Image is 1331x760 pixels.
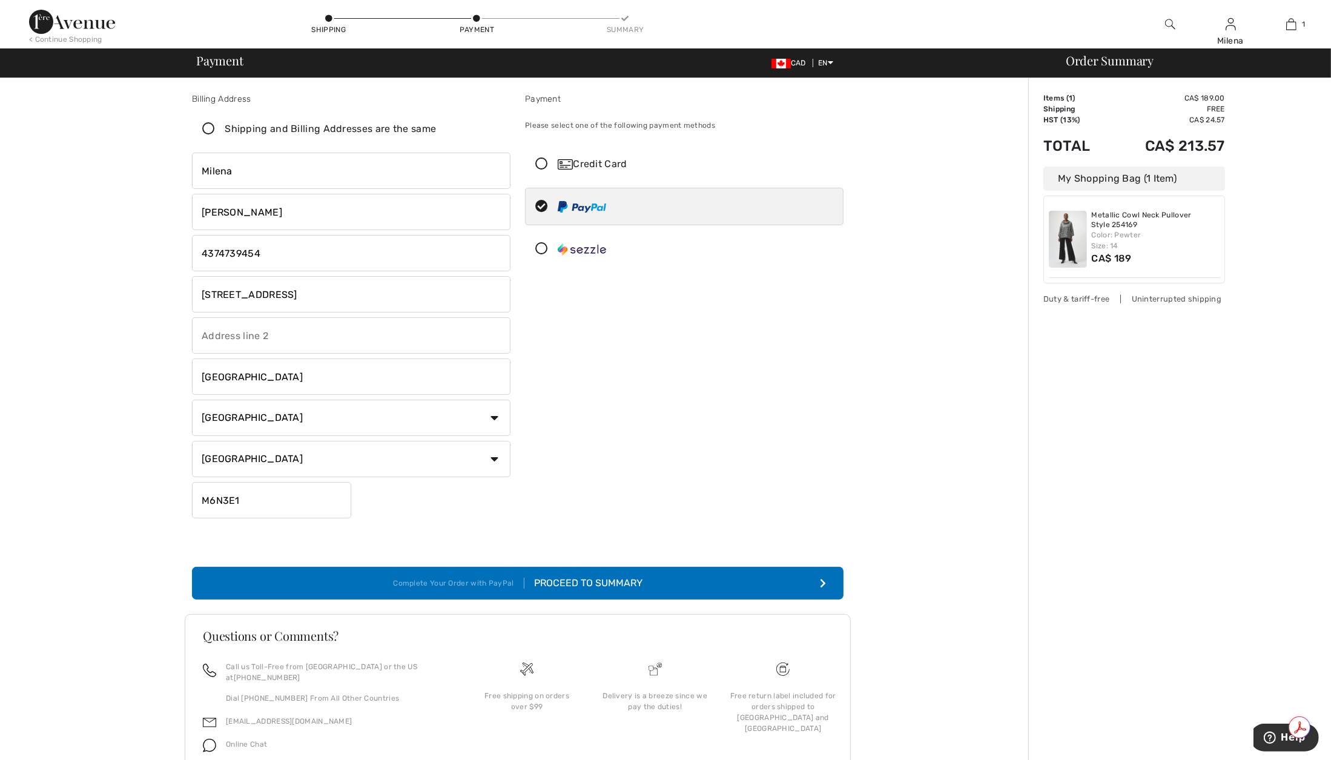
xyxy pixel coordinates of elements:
td: HST (13%) [1043,114,1111,125]
p: Call us Toll-Free from [GEOGRAPHIC_DATA] or the US at [226,661,448,683]
span: Payment [196,55,243,67]
div: Please select one of the following payment methods [525,110,844,140]
button: Complete Your Order with PayPal Proceed to Summary [192,567,844,600]
a: 1 [1261,17,1321,31]
span: 1 [1303,19,1306,30]
span: 1 [1069,94,1072,102]
div: Milena [1201,35,1260,47]
div: Proceed to Summary [524,576,642,590]
iframe: Opens a widget where you can find more information [1253,724,1319,754]
td: Shipping [1043,104,1111,114]
a: Sign In [1226,18,1236,30]
img: email [203,716,216,729]
div: Payment [459,24,495,35]
td: CA$ 189.00 [1111,93,1225,104]
img: Free shipping on orders over $99 [520,663,533,676]
td: Total [1043,125,1111,167]
div: Order Summary [1051,55,1324,67]
div: My Shopping Bag (1 Item) [1043,167,1225,191]
img: My Bag [1286,17,1296,31]
div: Summary [607,24,643,35]
a: [PHONE_NUMBER] [234,673,300,682]
div: Shipping and Billing Addresses are the same [225,122,436,136]
div: Payment [525,93,844,105]
p: Dial [PHONE_NUMBER] From All Other Countries [226,693,448,704]
input: Last name [192,194,510,230]
td: Free [1111,104,1225,114]
input: Address line 1 [192,276,510,312]
img: search the website [1165,17,1175,31]
div: Free return label included for orders shipped to [GEOGRAPHIC_DATA] and [GEOGRAPHIC_DATA] [728,690,837,734]
span: CA$ 189 [1092,253,1132,264]
img: chat [203,739,216,752]
span: CAD [771,59,811,67]
img: Canadian Dollar [771,59,791,68]
img: Delivery is a breeze since we pay the duties! [649,663,662,676]
a: Metallic Cowl Neck Pullover Style 254169 [1092,211,1220,230]
input: Zip/Postal Code [192,482,351,518]
input: First name [192,153,510,189]
img: 1ère Avenue [29,10,115,34]
input: City [192,359,510,395]
td: Items ( ) [1043,93,1111,104]
img: call [203,664,216,677]
input: Address line 2 [192,317,510,354]
img: My Info [1226,17,1236,31]
h3: Questions or Comments? [203,630,833,642]
div: < Continue Shopping [29,34,102,45]
div: Credit Card [558,157,835,171]
div: Delivery is a breeze since we pay the duties! [601,690,710,712]
img: PayPal [558,201,606,213]
a: [EMAIL_ADDRESS][DOMAIN_NAME] [226,717,352,725]
td: CA$ 213.57 [1111,125,1225,167]
div: Complete Your Order with PayPal [393,578,524,589]
div: Billing Address [192,93,510,105]
img: Free shipping on orders over $99 [776,663,790,676]
span: EN [818,59,833,67]
img: Metallic Cowl Neck Pullover Style 254169 [1049,211,1087,268]
img: Sezzle [558,243,606,256]
span: Online Chat [226,740,267,748]
input: Mobile [192,235,510,271]
div: Duty & tariff-free | Uninterrupted shipping [1043,293,1225,305]
div: Color: Pewter Size: 14 [1092,230,1220,251]
td: CA$ 24.57 [1111,114,1225,125]
img: Credit Card [558,159,573,170]
div: Shipping [311,24,347,35]
div: Free shipping on orders over $99 [472,690,581,712]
